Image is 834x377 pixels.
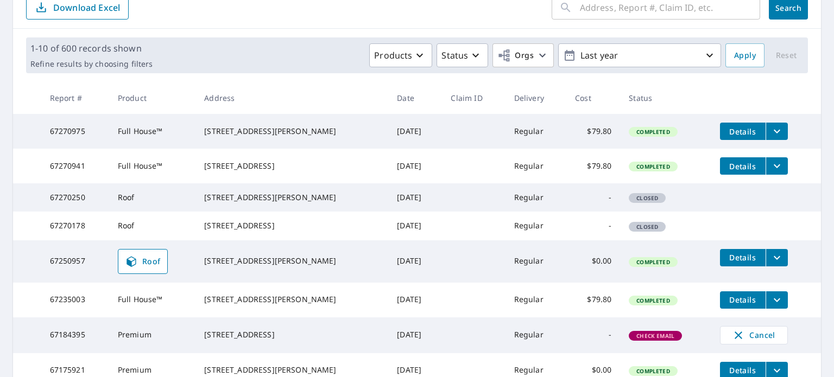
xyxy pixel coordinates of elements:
[109,82,195,114] th: Product
[506,317,566,353] td: Regular
[53,2,120,14] p: Download Excel
[118,249,168,274] a: Roof
[506,82,566,114] th: Delivery
[109,212,195,240] td: Roof
[441,49,468,62] p: Status
[388,212,442,240] td: [DATE]
[726,161,759,171] span: Details
[41,149,109,183] td: 67270941
[41,212,109,240] td: 67270178
[204,329,380,340] div: [STREET_ADDRESS]
[204,220,380,231] div: [STREET_ADDRESS]
[720,249,766,266] button: detailsBtn-67250957
[41,114,109,149] td: 67270975
[41,183,109,212] td: 67270250
[630,194,665,202] span: Closed
[778,3,799,13] span: Search
[726,365,759,375] span: Details
[437,43,488,67] button: Status
[720,157,766,175] button: detailsBtn-67270941
[109,183,195,212] td: Roof
[497,49,534,62] span: Orgs
[506,149,566,183] td: Regular
[109,149,195,183] td: Full House™
[492,43,554,67] button: Orgs
[369,43,432,67] button: Products
[766,157,788,175] button: filesDropdownBtn-67270941
[725,43,764,67] button: Apply
[720,326,788,344] button: Cancel
[204,255,380,266] div: [STREET_ADDRESS][PERSON_NAME]
[566,212,620,240] td: -
[766,291,788,309] button: filesDropdownBtn-67235003
[41,240,109,283] td: 67250957
[204,126,380,137] div: [STREET_ADDRESS][PERSON_NAME]
[630,163,676,170] span: Completed
[566,317,620,353] td: -
[558,43,721,67] button: Last year
[204,294,380,305] div: [STREET_ADDRESS][PERSON_NAME]
[109,317,195,353] td: Premium
[30,42,153,55] p: 1-10 of 600 records shown
[766,123,788,140] button: filesDropdownBtn-67270975
[442,82,505,114] th: Claim ID
[204,365,380,375] div: [STREET_ADDRESS][PERSON_NAME]
[195,82,388,114] th: Address
[566,240,620,283] td: $0.00
[204,161,380,171] div: [STREET_ADDRESS]
[506,283,566,317] td: Regular
[388,183,442,212] td: [DATE]
[374,49,412,62] p: Products
[388,283,442,317] td: [DATE]
[109,283,195,317] td: Full House™
[566,114,620,149] td: $79.80
[41,82,109,114] th: Report #
[388,149,442,183] td: [DATE]
[734,49,756,62] span: Apply
[726,252,759,263] span: Details
[630,297,676,304] span: Completed
[566,149,620,183] td: $79.80
[388,114,442,149] td: [DATE]
[566,183,620,212] td: -
[620,82,711,114] th: Status
[506,114,566,149] td: Regular
[630,223,665,231] span: Closed
[630,128,676,136] span: Completed
[566,283,620,317] td: $79.80
[506,240,566,283] td: Regular
[720,123,766,140] button: detailsBtn-67270975
[506,183,566,212] td: Regular
[125,255,161,268] span: Roof
[720,291,766,309] button: detailsBtn-67235003
[630,332,681,340] span: Check Email
[630,258,676,266] span: Completed
[726,126,759,137] span: Details
[766,249,788,266] button: filesDropdownBtn-67250957
[204,192,380,203] div: [STREET_ADDRESS][PERSON_NAME]
[630,367,676,375] span: Completed
[388,317,442,353] td: [DATE]
[566,82,620,114] th: Cost
[388,82,442,114] th: Date
[388,240,442,283] td: [DATE]
[731,329,776,342] span: Cancel
[726,295,759,305] span: Details
[30,59,153,69] p: Refine results by choosing filters
[41,283,109,317] td: 67235003
[506,212,566,240] td: Regular
[109,114,195,149] td: Full House™
[576,46,703,65] p: Last year
[41,317,109,353] td: 67184395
